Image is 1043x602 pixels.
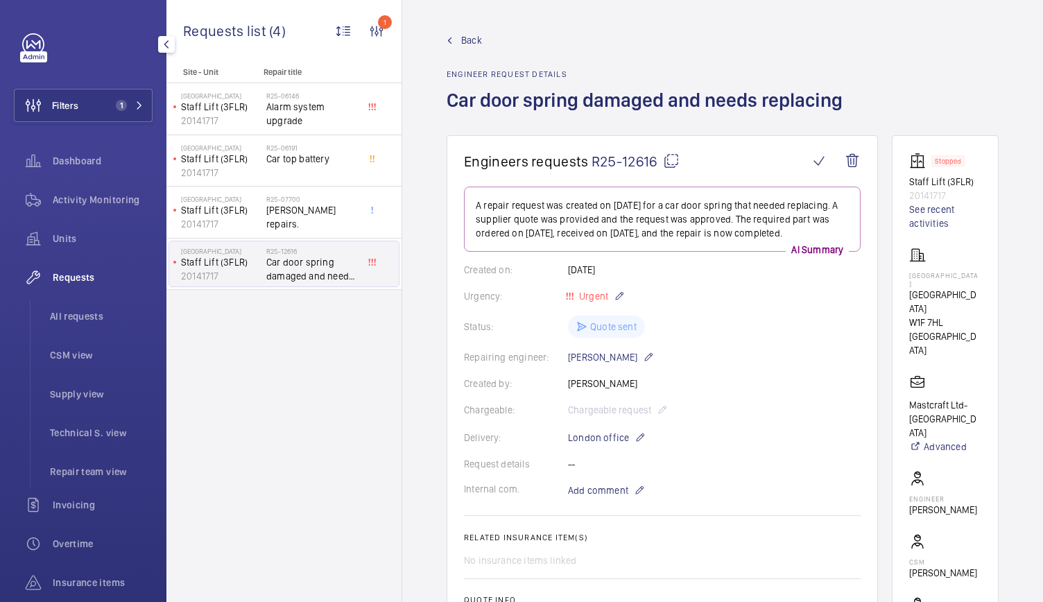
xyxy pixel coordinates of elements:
[592,153,680,170] span: R25-12616
[568,349,654,365] p: [PERSON_NAME]
[53,193,153,207] span: Activity Monitoring
[166,67,258,77] p: Site - Unit
[909,288,981,316] p: [GEOGRAPHIC_DATA]
[53,537,153,551] span: Overtime
[464,533,861,542] h2: Related insurance item(s)
[476,198,849,240] p: A repair request was created on [DATE] for a car door spring that needed replacing. A supplier qu...
[181,114,261,128] p: 20141717
[909,503,977,517] p: [PERSON_NAME]
[266,195,358,203] h2: R25-07700
[786,243,849,257] p: AI Summary
[447,69,851,79] h2: Engineer request details
[447,87,851,135] h1: Car door spring damaged and needs replacing
[909,203,981,230] a: See recent activities
[909,175,981,189] p: Staff Lift (3FLR)
[53,576,153,590] span: Insurance items
[266,100,358,128] span: Alarm system upgrade
[935,159,961,164] p: Stopped
[181,247,261,255] p: [GEOGRAPHIC_DATA]
[50,348,153,362] span: CSM view
[53,270,153,284] span: Requests
[568,483,628,497] span: Add comment
[181,255,261,269] p: Staff Lift (3FLR)
[53,232,153,246] span: Units
[909,440,981,454] a: Advanced
[14,89,153,122] button: Filters1
[53,154,153,168] span: Dashboard
[181,217,261,231] p: 20141717
[181,152,261,166] p: Staff Lift (3FLR)
[50,426,153,440] span: Technical S. view
[53,498,153,512] span: Invoicing
[50,309,153,323] span: All requests
[50,387,153,401] span: Supply view
[50,465,153,479] span: Repair team view
[266,144,358,152] h2: R25-06191
[181,100,261,114] p: Staff Lift (3FLR)
[266,203,358,231] span: [PERSON_NAME] repairs.
[181,144,261,152] p: [GEOGRAPHIC_DATA]
[568,429,646,446] p: London office
[909,495,977,503] p: Engineer
[52,98,78,112] span: Filters
[181,166,261,180] p: 20141717
[181,269,261,283] p: 20141717
[909,398,981,440] p: Mastcraft Ltd- [GEOGRAPHIC_DATA]
[909,566,977,580] p: [PERSON_NAME]
[181,92,261,100] p: [GEOGRAPHIC_DATA]
[266,152,358,166] span: Car top battery
[576,291,608,302] span: Urgent
[264,67,355,77] p: Repair title
[909,153,931,169] img: elevator.svg
[266,247,358,255] h2: R25-12616
[266,255,358,283] span: Car door spring damaged and needs replacing
[181,195,261,203] p: [GEOGRAPHIC_DATA]
[181,203,261,217] p: Staff Lift (3FLR)
[464,153,589,170] span: Engineers requests
[909,316,981,357] p: W1F 7HL [GEOGRAPHIC_DATA]
[909,271,981,288] p: [GEOGRAPHIC_DATA]
[183,22,269,40] span: Requests list
[909,189,981,203] p: 20141717
[909,558,977,566] p: CSM
[461,33,482,47] span: Back
[266,92,358,100] h2: R25-06146
[116,100,127,111] span: 1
